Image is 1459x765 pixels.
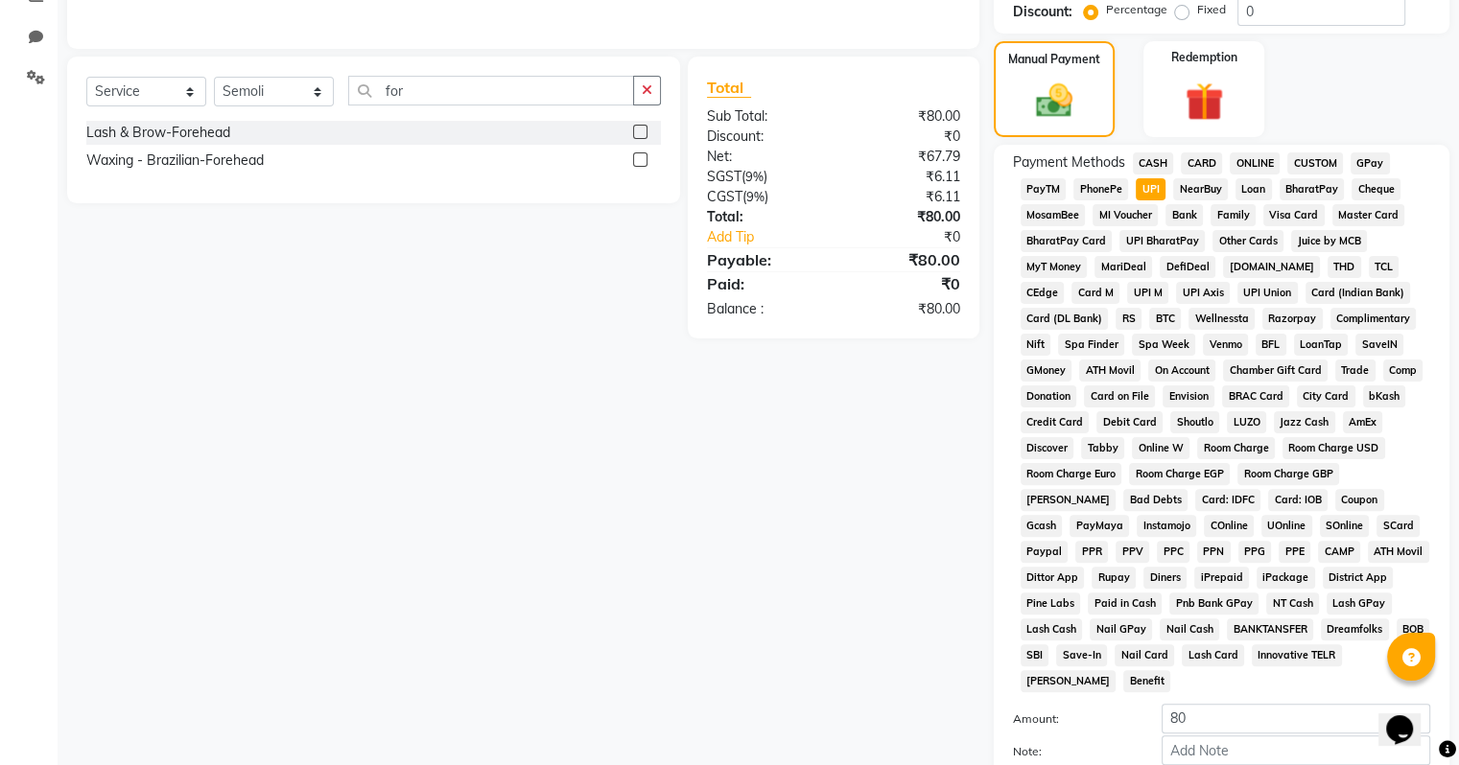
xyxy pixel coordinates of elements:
span: UPI Union [1237,282,1298,304]
span: SGST [707,168,741,185]
span: Lash Cash [1021,618,1083,640]
label: Redemption [1171,49,1237,66]
span: [PERSON_NAME] [1021,670,1117,692]
span: MyT Money [1021,256,1088,278]
span: Nail Card [1115,644,1174,666]
span: Card (DL Bank) [1021,308,1109,330]
span: PPR [1075,541,1108,563]
span: BANKTANSFER [1227,618,1313,640]
span: Discover [1021,437,1074,459]
span: District App [1323,567,1394,589]
span: Nail GPay [1090,618,1152,640]
span: On Account [1148,359,1215,382]
span: COnline [1204,515,1254,537]
span: MI Voucher [1093,204,1158,226]
span: AmEx [1343,411,1383,433]
span: UOnline [1261,515,1312,537]
span: MariDeal [1094,256,1152,278]
label: Amount: [999,710,1147,728]
span: [PERSON_NAME] [1021,489,1117,511]
label: Note: [999,743,1147,760]
span: Spa Week [1132,334,1195,356]
span: UPI [1136,178,1165,200]
span: 9% [745,169,764,184]
div: Waxing - Brazilian-Forehead [86,151,264,171]
span: Room Charge EGP [1129,463,1230,485]
span: Total [707,78,751,98]
span: Save-In [1056,644,1107,666]
span: THD [1328,256,1361,278]
span: Paypal [1021,541,1069,563]
div: ₹0 [834,127,975,147]
span: Shoutlo [1170,411,1219,433]
span: PPN [1197,541,1231,563]
span: iPackage [1257,567,1315,589]
span: Juice by MCB [1291,230,1367,252]
div: ( ) [693,187,834,207]
span: CUSTOM [1287,152,1343,174]
span: Dittor App [1021,567,1085,589]
span: Rupay [1092,567,1136,589]
div: ₹80.00 [834,106,975,127]
span: Card M [1071,282,1119,304]
div: ₹0 [834,272,975,295]
span: Gcash [1021,515,1063,537]
span: UPI BharatPay [1119,230,1205,252]
div: Balance : [693,299,834,319]
span: LUZO [1227,411,1266,433]
a: Add Tip [693,227,857,247]
span: Jazz Cash [1274,411,1335,433]
span: Coupon [1335,489,1384,511]
span: ATH Movil [1079,359,1141,382]
span: SCard [1377,515,1420,537]
span: Wellnessta [1188,308,1255,330]
span: Bank [1165,204,1203,226]
span: BharatPay Card [1021,230,1113,252]
span: BTC [1149,308,1181,330]
span: City Card [1297,385,1355,407]
span: NearBuy [1173,178,1228,200]
span: Venmo [1203,334,1248,356]
div: ₹67.79 [834,147,975,167]
div: Payable: [693,248,834,271]
span: CGST [707,188,742,205]
div: ( ) [693,167,834,187]
span: Room Charge Euro [1021,463,1122,485]
span: Benefit [1123,670,1170,692]
div: Sub Total: [693,106,834,127]
span: PayMaya [1070,515,1129,537]
div: Paid: [693,272,834,295]
span: GPay [1351,152,1390,174]
div: Lash & Brow-Forehead [86,123,230,143]
span: PhonePe [1073,178,1128,200]
span: BharatPay [1280,178,1345,200]
span: TCL [1369,256,1400,278]
span: PPG [1238,541,1272,563]
span: Room Charge USD [1283,437,1385,459]
span: BOB [1397,618,1430,640]
span: Spa Finder [1058,334,1124,356]
div: Discount: [1013,2,1072,22]
span: UPI Axis [1176,282,1230,304]
span: ONLINE [1230,152,1280,174]
div: Discount: [693,127,834,147]
span: PPV [1116,541,1149,563]
span: Chamber Gift Card [1223,359,1328,382]
span: Nift [1021,334,1051,356]
span: Payment Methods [1013,152,1125,173]
span: Razorpay [1262,308,1323,330]
span: Pnb Bank GPay [1169,592,1259,614]
span: DefiDeal [1160,256,1215,278]
span: Master Card [1332,204,1405,226]
span: SBI [1021,644,1049,666]
span: SaveIN [1355,334,1403,356]
span: BRAC Card [1222,385,1289,407]
span: CEdge [1021,282,1065,304]
span: Online W [1132,437,1189,459]
span: ATH Movil [1368,541,1429,563]
span: Lash Card [1182,644,1244,666]
span: Instamojo [1137,515,1196,537]
div: ₹80.00 [834,299,975,319]
div: ₹6.11 [834,187,975,207]
span: Card: IDFC [1195,489,1260,511]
